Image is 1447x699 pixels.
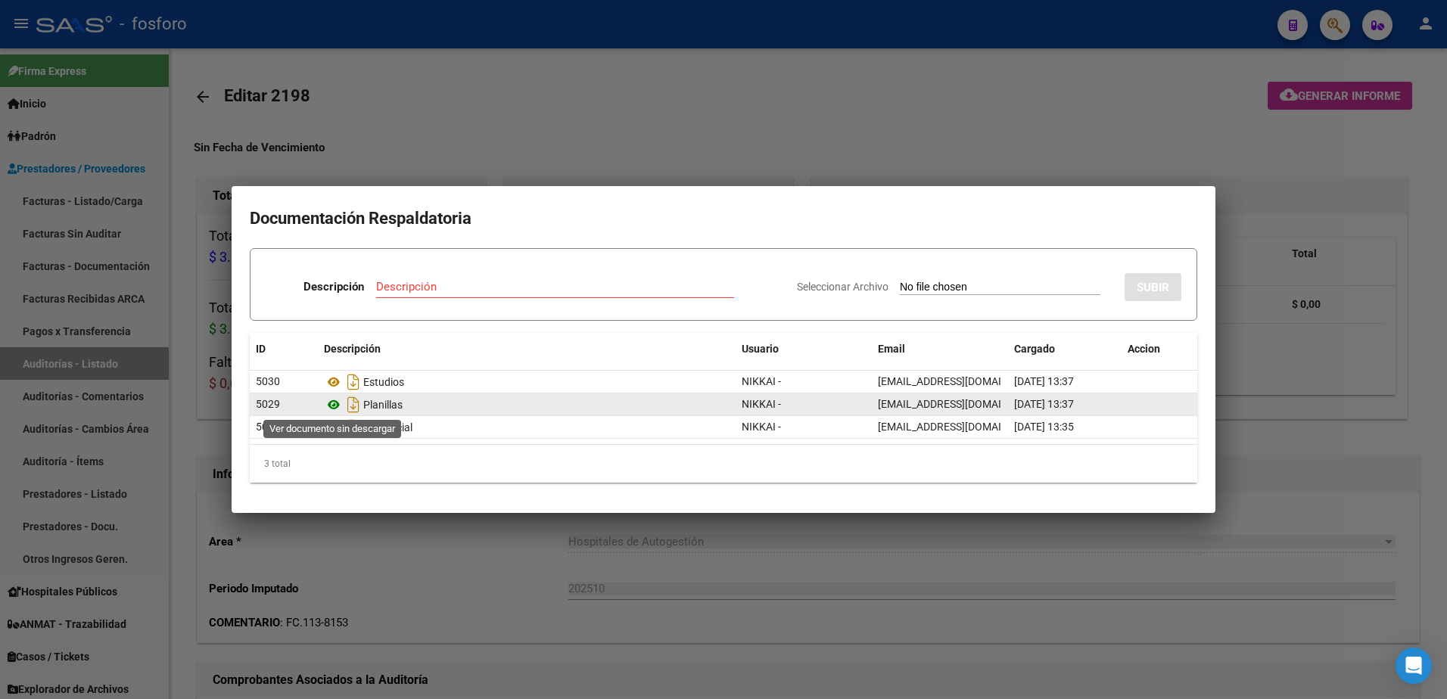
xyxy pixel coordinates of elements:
[303,278,364,296] p: Descripción
[1396,648,1432,684] div: Open Intercom Messenger
[736,333,872,365] datatable-header-cell: Usuario
[324,415,730,440] div: Credencial
[1137,281,1169,294] span: SUBIR
[324,343,381,355] span: Descripción
[742,343,779,355] span: Usuario
[344,393,363,417] i: Descargar documento
[324,393,730,417] div: Planillas
[1014,343,1055,355] span: Cargado
[872,333,1008,365] datatable-header-cell: Email
[250,204,1197,233] h2: Documentación Respaldatoria
[256,343,266,355] span: ID
[324,370,730,394] div: Estudios
[878,421,1046,433] span: [EMAIL_ADDRESS][DOMAIN_NAME]
[1122,333,1197,365] datatable-header-cell: Accion
[1125,273,1181,301] button: SUBIR
[742,421,781,433] span: NIKKAI -
[1014,375,1074,387] span: [DATE] 13:37
[250,445,1197,483] div: 3 total
[318,333,736,365] datatable-header-cell: Descripción
[878,343,905,355] span: Email
[1008,333,1122,365] datatable-header-cell: Cargado
[1014,398,1074,410] span: [DATE] 13:37
[742,375,781,387] span: NIKKAI -
[256,421,280,433] span: 5028
[256,398,280,410] span: 5029
[878,375,1046,387] span: [EMAIL_ADDRESS][DOMAIN_NAME]
[344,415,363,440] i: Descargar documento
[1128,343,1160,355] span: Accion
[344,370,363,394] i: Descargar documento
[742,398,781,410] span: NIKKAI -
[250,333,318,365] datatable-header-cell: ID
[797,281,888,293] span: Seleccionar Archivo
[878,398,1046,410] span: [EMAIL_ADDRESS][DOMAIN_NAME]
[1014,421,1074,433] span: [DATE] 13:35
[256,375,280,387] span: 5030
